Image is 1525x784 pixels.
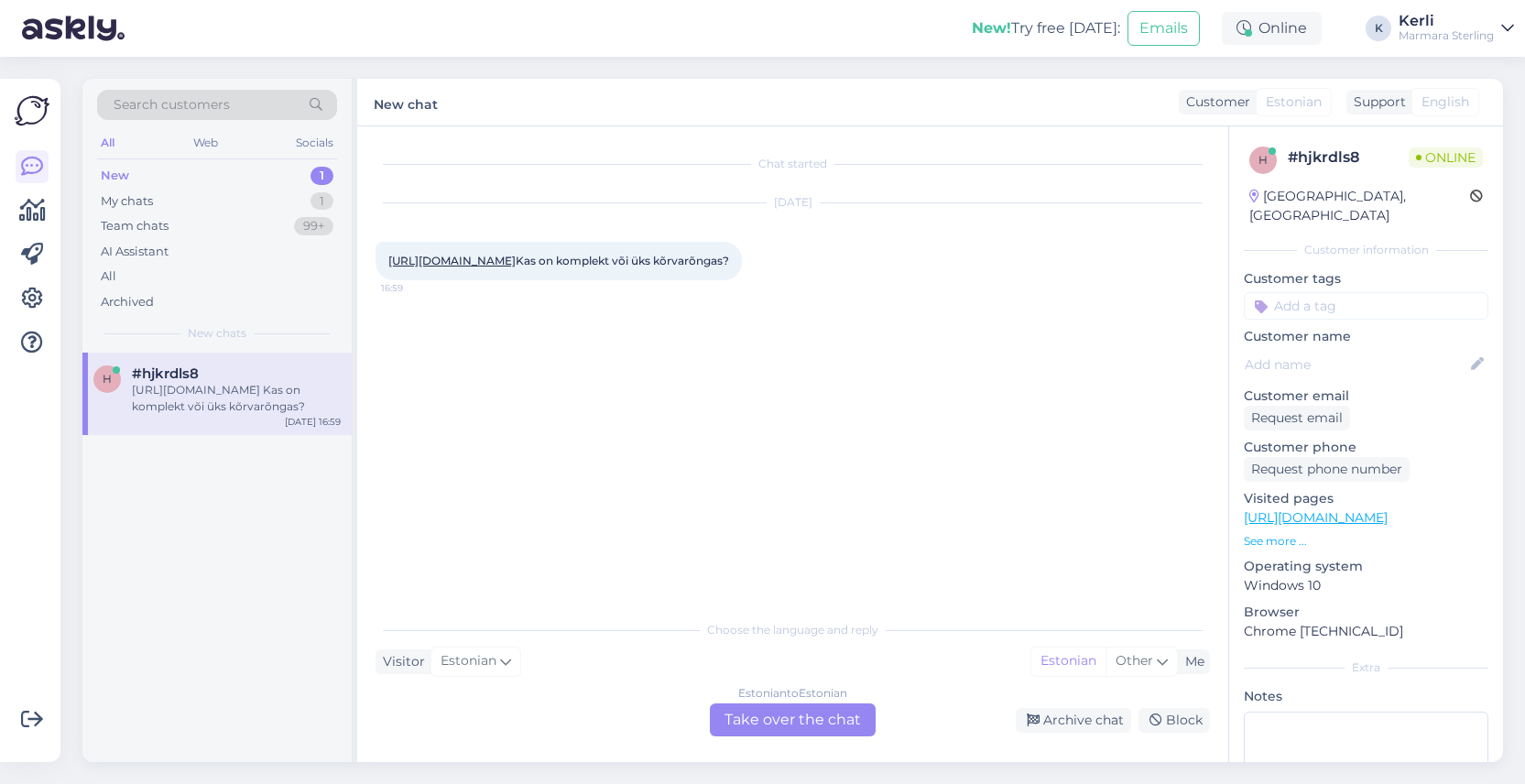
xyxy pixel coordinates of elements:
div: Archive chat [1016,708,1131,733]
span: 16:59 [381,281,450,295]
div: Request phone number [1244,457,1410,482]
div: K [1366,16,1391,41]
p: Visited pages [1244,489,1488,508]
p: Customer phone [1244,438,1488,457]
a: [URL][DOMAIN_NAME] [1244,509,1388,526]
div: [DATE] 16:59 [285,415,341,429]
div: Marmara Sterling [1399,28,1494,43]
div: Extra [1244,659,1488,676]
div: Estonian [1031,648,1106,675]
p: See more ... [1244,533,1488,550]
span: Other [1116,652,1153,669]
b: New! [972,19,1011,37]
img: Askly Logo [15,93,49,128]
div: Customer [1179,93,1250,112]
div: Kerli [1399,14,1494,28]
a: [URL][DOMAIN_NAME] [388,254,516,267]
span: #hjkrdls8 [132,365,199,382]
div: Block [1138,708,1210,733]
div: Support [1346,93,1406,112]
div: 1 [310,167,333,185]
span: h [1258,153,1268,167]
p: Customer name [1244,327,1488,346]
input: Add name [1245,354,1467,375]
span: Kas on komplekt või üks kõrvarõngas? [388,254,729,267]
div: Take over the chat [710,703,876,736]
p: Notes [1244,687,1488,706]
div: AI Assistant [101,243,169,261]
div: 99+ [294,217,333,235]
div: Chat started [376,156,1210,172]
div: Online [1222,12,1322,45]
div: New [101,167,129,185]
span: Estonian [1266,93,1322,112]
div: Socials [292,131,337,155]
div: Web [190,131,222,155]
div: 1 [310,192,333,211]
label: New chat [374,90,438,114]
div: [DATE] [376,194,1210,211]
p: Browser [1244,603,1488,622]
div: Me [1178,652,1204,671]
span: Estonian [441,651,496,671]
div: [GEOGRAPHIC_DATA], [GEOGRAPHIC_DATA] [1249,187,1470,225]
p: Windows 10 [1244,576,1488,595]
span: h [103,372,112,386]
div: Choose the language and reply [376,622,1210,638]
div: # hjkrdls8 [1288,147,1409,169]
div: Estonian to Estonian [738,685,847,702]
p: Customer email [1244,387,1488,406]
div: Try free [DATE]: [972,17,1120,39]
div: My chats [101,192,153,211]
p: Operating system [1244,557,1488,576]
div: Customer information [1244,242,1488,258]
span: English [1422,93,1469,112]
div: Archived [101,293,154,311]
div: Request email [1244,406,1350,430]
div: All [97,131,118,155]
div: Team chats [101,217,169,235]
span: Online [1409,147,1483,168]
button: Emails [1127,11,1200,46]
a: KerliMarmara Sterling [1399,14,1514,43]
div: All [101,267,116,286]
p: Chrome [TECHNICAL_ID] [1244,622,1488,641]
p: Customer tags [1244,269,1488,289]
span: New chats [188,325,246,342]
div: Visitor [376,652,425,671]
div: [URL][DOMAIN_NAME] Kas on komplekt või üks kõrvarõngas? [132,382,341,415]
input: Add a tag [1244,292,1488,320]
span: Search customers [114,95,230,114]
